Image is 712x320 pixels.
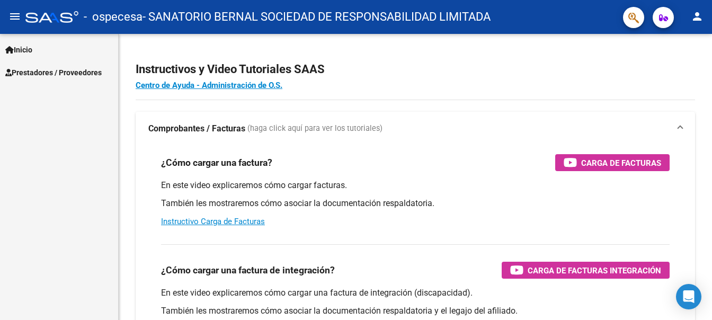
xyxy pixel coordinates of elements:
h2: Instructivos y Video Tutoriales SAAS [136,59,695,79]
p: También les mostraremos cómo asociar la documentación respaldatoria y el legajo del afiliado. [161,305,670,317]
button: Carga de Facturas Integración [502,262,670,279]
h3: ¿Cómo cargar una factura de integración? [161,263,335,278]
span: Inicio [5,44,32,56]
a: Instructivo Carga de Facturas [161,217,265,226]
p: También les mostraremos cómo asociar la documentación respaldatoria. [161,198,670,209]
span: Carga de Facturas [581,156,661,170]
div: Open Intercom Messenger [676,284,701,309]
mat-icon: person [691,10,704,23]
span: Carga de Facturas Integración [528,264,661,277]
span: (haga click aquí para ver los tutoriales) [247,123,382,135]
span: - SANATORIO BERNAL SOCIEDAD DE RESPONSABILIDAD LIMITADA [143,5,491,29]
span: - ospecesa [84,5,143,29]
button: Carga de Facturas [555,154,670,171]
strong: Comprobantes / Facturas [148,123,245,135]
h3: ¿Cómo cargar una factura? [161,155,272,170]
p: En este video explicaremos cómo cargar una factura de integración (discapacidad). [161,287,670,299]
span: Prestadores / Proveedores [5,67,102,78]
a: Centro de Ayuda - Administración de O.S. [136,81,282,90]
p: En este video explicaremos cómo cargar facturas. [161,180,670,191]
mat-icon: menu [8,10,21,23]
mat-expansion-panel-header: Comprobantes / Facturas (haga click aquí para ver los tutoriales) [136,112,695,146]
